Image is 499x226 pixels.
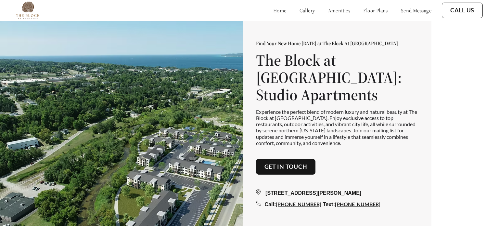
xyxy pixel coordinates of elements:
[256,159,316,175] button: Get in touch
[442,3,483,18] button: Call Us
[256,109,418,146] p: Experience the perfect blend of modern luxury and natural beauty at The Block at [GEOGRAPHIC_DATA...
[363,7,388,14] a: floor plans
[300,7,315,14] a: gallery
[256,52,418,103] h1: The Block at [GEOGRAPHIC_DATA]: Studio Apartments
[328,7,351,14] a: amenities
[16,2,39,19] img: The%20Block%20at%20Petoskey%20Logo%20-%20Transparent%20Background%20(1).png
[256,40,418,47] p: Find Your New Home [DATE] at The Block At [GEOGRAPHIC_DATA]
[276,201,321,207] a: [PHONE_NUMBER]
[401,7,431,14] a: send message
[273,7,287,14] a: home
[256,189,418,197] div: [STREET_ADDRESS][PERSON_NAME]
[323,202,335,207] span: Text:
[450,7,474,14] a: Call Us
[265,202,276,207] span: Call:
[264,163,307,170] a: Get in touch
[335,201,380,207] a: [PHONE_NUMBER]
